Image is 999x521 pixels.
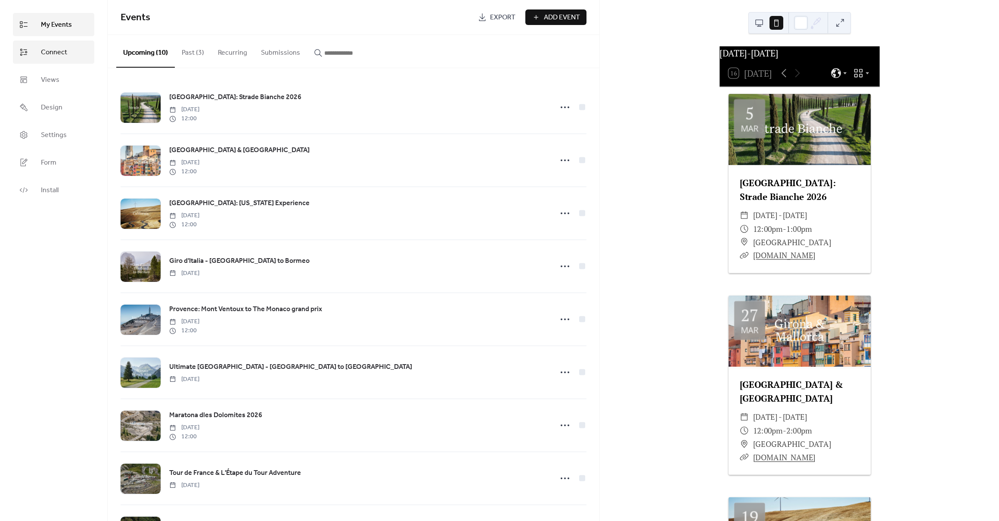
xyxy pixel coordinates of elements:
span: - [783,424,786,437]
a: [GEOGRAPHIC_DATA]: Strade Bianche 2026 [739,177,835,203]
div: ​ [739,450,748,464]
div: ​ [739,249,748,262]
span: Provence: Mont Ventoux to The Monaco grand prix [169,304,322,315]
div: Mar [741,124,758,133]
span: Add Event [544,12,580,23]
span: Export [490,12,515,23]
span: [DATE] - [DATE] [753,411,807,424]
span: 12:00pm [753,222,783,235]
div: 5 [745,105,754,122]
div: [DATE]-[DATE] [720,46,880,59]
span: My Events [41,20,72,30]
button: Add Event [525,9,586,25]
span: [GEOGRAPHIC_DATA] [753,235,831,249]
span: 12:00 [169,220,199,229]
div: ​ [739,235,748,249]
a: Install [13,178,94,202]
span: [DATE] [169,481,199,490]
a: [GEOGRAPHIC_DATA]: Strade Bianche 2026 [169,92,301,103]
span: 12:00 [169,167,199,176]
a: [DOMAIN_NAME] [753,250,815,261]
span: Design [41,103,62,113]
div: 27 [740,307,758,324]
a: Form [13,151,94,174]
span: [DATE] [169,375,199,384]
span: Events [121,8,150,27]
a: [GEOGRAPHIC_DATA] & [GEOGRAPHIC_DATA] [739,378,842,404]
a: Provence: Mont Ventoux to The Monaco grand prix [169,304,322,315]
span: Ultimate [GEOGRAPHIC_DATA] - [GEOGRAPHIC_DATA] to [GEOGRAPHIC_DATA] [169,362,412,372]
span: [DATE] - [DATE] [753,209,807,222]
div: ​ [739,424,748,437]
a: [GEOGRAPHIC_DATA] & [GEOGRAPHIC_DATA] [169,145,310,156]
span: - [783,222,786,235]
div: Mar [741,326,758,334]
span: 12:00pm [753,424,783,437]
span: Settings [41,130,67,140]
button: Past (3) [175,35,211,67]
a: Maratona dles Dolomites 2026 [169,410,262,421]
span: [DATE] [169,105,199,114]
span: Views [41,75,59,85]
span: 2:00pm [786,424,812,437]
div: ​ [739,437,748,450]
span: Connect [41,47,67,58]
span: Giro d'Italia - [GEOGRAPHIC_DATA] to Bormeo [169,256,310,266]
span: [DATE] [169,269,199,278]
a: [GEOGRAPHIC_DATA]: [US_STATE] Experience [169,198,310,209]
span: [DATE] [169,317,199,326]
span: 12:00 [169,432,199,441]
span: Tour de France & L'Étape du Tour Adventure [169,468,301,478]
span: Maratona dles Dolomites 2026 [169,410,262,421]
a: Design [13,96,94,119]
a: Views [13,68,94,91]
a: Ultimate [GEOGRAPHIC_DATA] - [GEOGRAPHIC_DATA] to [GEOGRAPHIC_DATA] [169,362,412,373]
span: [DATE] [169,211,199,220]
span: 12:00 [169,326,199,335]
div: ​ [739,222,748,235]
div: ​ [739,209,748,222]
span: [DATE] [169,158,199,167]
span: [DATE] [169,423,199,432]
button: Submissions [254,35,307,67]
div: ​ [739,411,748,424]
span: [GEOGRAPHIC_DATA] [753,437,831,450]
button: Recurring [211,35,254,67]
a: Export [472,9,522,25]
a: Tour de France & L'Étape du Tour Adventure [169,468,301,479]
span: 1:00pm [786,222,812,235]
span: Install [41,185,59,196]
a: My Events [13,13,94,36]
a: Giro d'Italia - [GEOGRAPHIC_DATA] to Bormeo [169,256,310,267]
a: Settings [13,123,94,147]
a: [DOMAIN_NAME] [753,452,815,462]
a: Connect [13,41,94,64]
span: 12:00 [169,114,199,123]
button: Upcoming (10) [116,35,175,68]
span: Form [41,158,56,168]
